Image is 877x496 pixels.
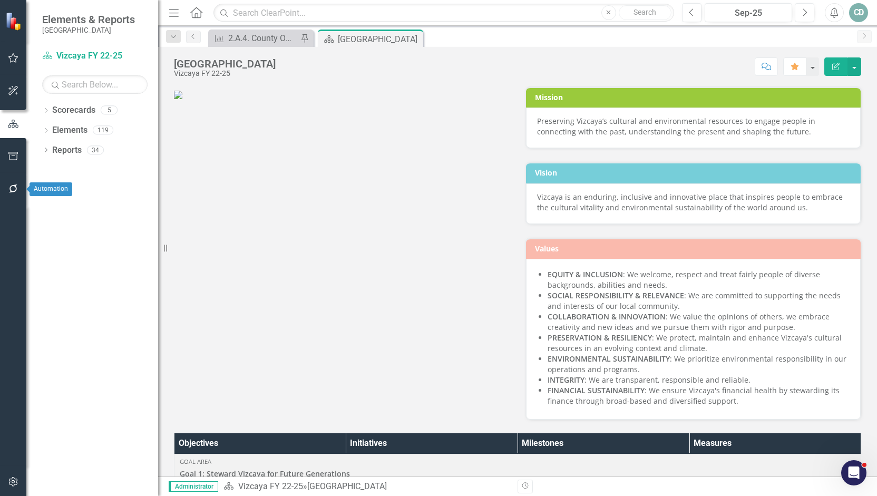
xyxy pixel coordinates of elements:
td: Double-Click to Edit [174,454,861,483]
strong: ENVIRONMENTAL SUSTAINABILITY [548,354,670,364]
a: Scorecards [52,104,95,116]
div: [GEOGRAPHIC_DATA] [338,33,421,46]
h3: Vision [535,169,855,177]
strong: SOCIAL RESPONSIBILITY & RELEVANCE [548,290,684,300]
div: Goal Area [180,458,855,466]
small: [GEOGRAPHIC_DATA] [42,26,135,34]
h3: Values [535,245,855,252]
input: Search ClearPoint... [213,4,674,22]
input: Search Below... [42,75,148,94]
div: » [223,481,510,493]
h3: Mission [535,93,855,101]
div: Sep-25 [708,7,788,20]
div: [GEOGRAPHIC_DATA] [174,58,276,70]
span: Administrator [169,481,218,492]
button: Sep-25 [705,3,792,22]
div: Vizcaya FY 22-25 [174,70,276,77]
li: : We welcome, respect and treat fairly people of diverse backgrounds, abilities and needs. [548,269,850,290]
div: Vizcaya is an enduring, inclusive and innovative place that inspires people to embrace the cultur... [537,192,850,213]
strong: EQUITY & INCLUSION [548,269,623,279]
div: Preserving Vizcaya’s cultural and environmental resources to engage people in connecting with the... [537,116,850,137]
a: Vizcaya FY 22-25 [238,481,303,491]
a: Vizcaya FY 22-25 [42,50,148,62]
div: 5 [101,106,118,115]
span: Elements & Reports [42,13,135,26]
a: Elements [52,124,87,137]
iframe: Intercom live chat [841,460,866,485]
strong: FINANCIAL SUSTAINABILITY [548,385,645,395]
div: 2.A.4. County Officials: Strengthen awareness among MDC elected officials by meeting in person wi... [228,32,298,45]
button: CD [849,3,868,22]
li: : We ensure Vizcaya's financial health by stewarding its finance through broad-based and diversif... [548,385,850,406]
li: : We value the opinions of others, we embrace creativity and new ideas and we pursue them with ri... [548,312,850,333]
li: : We are transparent, responsible and reliable. [548,375,850,385]
div: 34 [87,145,104,154]
a: 2.A.4. County Officials: Strengthen awareness among MDC elected officials by meeting in person wi... [211,32,298,45]
li: : We are committed to supporting the needs and interests of our local community. [548,290,850,312]
li: : We prioritize environmental responsibility in our operations and programs. [548,354,850,375]
div: Automation [30,182,72,196]
strong: COLLABORATION & INNOVATION [548,312,666,322]
strong: INTEGRITY [548,375,584,385]
img: VIZ_LOGO_2955_RGB.jpg [174,91,182,99]
span: Goal 1: Steward Vizcaya for Future Generations [180,469,855,479]
button: Search [619,5,671,20]
div: [GEOGRAPHIC_DATA] [307,481,387,491]
span: Search [634,8,656,16]
div: 119 [93,126,113,135]
a: Reports [52,144,82,157]
img: ClearPoint Strategy [5,12,24,30]
strong: PRESERVATION & RESILIENCY [548,333,652,343]
li: : We protect, maintain and enhance Vizcaya's cultural resources in an evolving context and climate. [548,333,850,354]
